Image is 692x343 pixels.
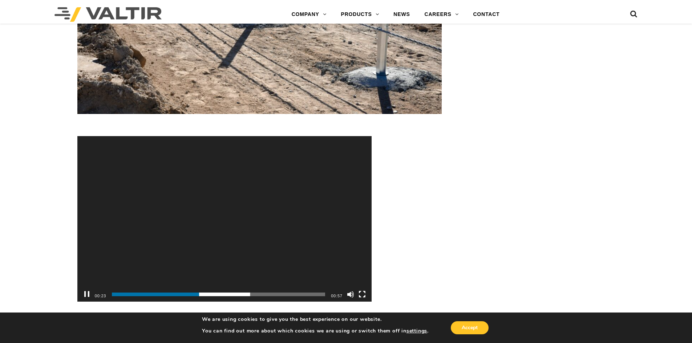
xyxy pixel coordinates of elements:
a: CONTACT [466,7,507,22]
button: Fullscreen [359,291,366,298]
a: COMPANY [284,7,334,22]
a: CAREERS [417,7,466,22]
button: settings [406,328,427,334]
div: Video Player [77,136,372,302]
span: 00:23 [95,294,106,298]
button: Mute [347,291,354,298]
img: Valtir [54,7,162,22]
span: 00:57 [331,294,343,298]
p: We are using cookies to give you the best experience on our website. [202,316,429,323]
a: NEWS [386,7,417,22]
p: You can find out more about which cookies we are using or switch them off in . [202,328,429,334]
button: Pause [83,291,90,298]
button: Accept [451,321,489,334]
a: PRODUCTS [334,7,387,22]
